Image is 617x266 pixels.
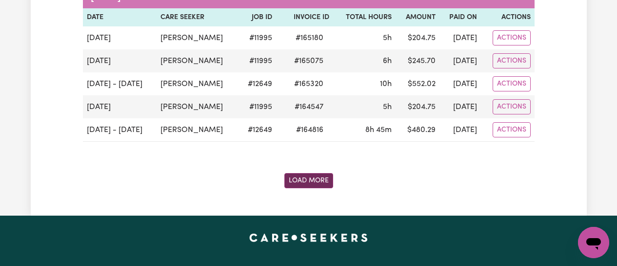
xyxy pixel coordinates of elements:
[383,103,392,111] span: 5 hours
[439,26,481,49] td: [DATE]
[239,26,276,49] td: # 11995
[83,49,157,72] td: [DATE]
[157,118,239,142] td: [PERSON_NAME]
[578,227,609,258] iframe: Button to launch messaging window
[83,8,157,27] th: Date
[83,95,157,118] td: [DATE]
[276,8,333,27] th: Invoice ID
[239,95,276,118] td: # 11995
[396,26,439,49] td: $ 204.75
[239,49,276,72] td: # 11995
[83,118,157,142] td: [DATE] - [DATE]
[157,49,239,72] td: [PERSON_NAME]
[365,126,392,134] span: 8 hours 45 minutes
[396,72,439,95] td: $ 552.02
[333,8,396,27] th: Total Hours
[396,118,439,142] td: $ 480.29
[157,95,239,118] td: [PERSON_NAME]
[439,8,481,27] th: Paid On
[493,76,531,91] button: Actions
[239,8,276,27] th: Job ID
[290,32,329,44] span: # 165180
[383,34,392,42] span: 5 hours
[157,8,239,27] th: Care Seeker
[157,26,239,49] td: [PERSON_NAME]
[239,118,276,142] td: # 12649
[239,72,276,95] td: # 12649
[157,72,239,95] td: [PERSON_NAME]
[396,49,439,72] td: $ 245.70
[284,173,333,188] button: Fetch older invoices
[288,55,329,67] span: # 165075
[439,49,481,72] td: [DATE]
[493,30,531,45] button: Actions
[481,8,535,27] th: Actions
[290,124,329,136] span: # 164816
[493,122,531,137] button: Actions
[396,8,439,27] th: Amount
[83,72,157,95] td: [DATE] - [DATE]
[288,78,329,90] span: # 165320
[439,72,481,95] td: [DATE]
[439,95,481,118] td: [DATE]
[493,53,531,68] button: Actions
[396,95,439,118] td: $ 204.75
[383,57,392,65] span: 6 hours
[380,80,392,88] span: 10 hours
[439,118,481,142] td: [DATE]
[249,233,368,241] a: Careseekers home page
[289,101,329,113] span: # 164547
[493,99,531,114] button: Actions
[83,26,157,49] td: [DATE]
